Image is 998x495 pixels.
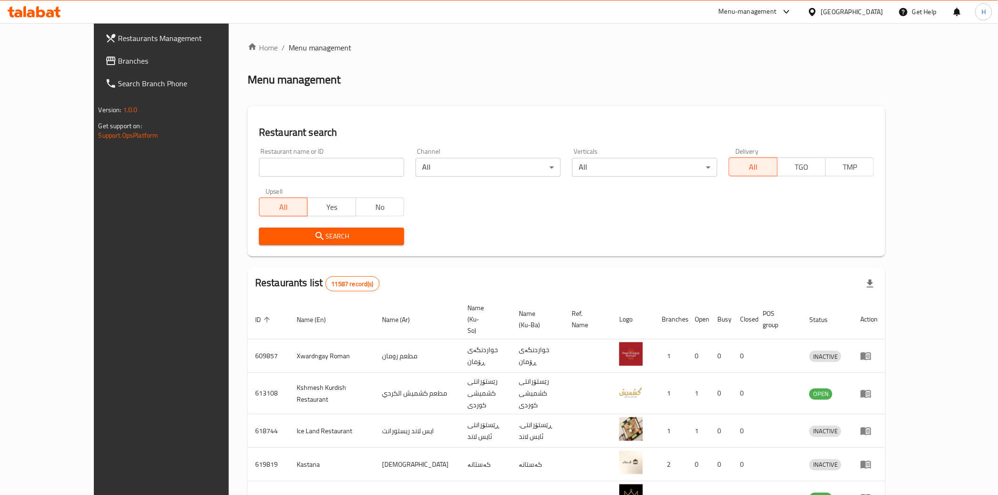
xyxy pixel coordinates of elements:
[460,339,511,373] td: خواردنگەی ڕۆمان
[99,120,142,132] span: Get support on:
[619,380,643,404] img: Kshmesh Kurdish Restaurant
[687,414,710,448] td: 1
[860,425,878,437] div: Menu
[289,42,351,53] span: Menu management
[809,351,841,362] span: INACTIVE
[98,72,260,95] a: Search Branch Phone
[687,299,710,339] th: Open
[511,373,564,414] td: رێستۆرانتی کشمیشى كوردى
[981,7,986,17] span: H
[825,157,874,176] button: TMP
[98,27,260,49] a: Restaurants Management
[248,414,289,448] td: 618744
[710,448,732,481] td: 0
[263,200,304,214] span: All
[687,373,710,414] td: 1
[710,414,732,448] td: 0
[830,160,870,174] span: TMP
[782,160,822,174] span: TGO
[809,426,841,437] span: INACTIVE
[289,448,374,481] td: Kastana
[853,299,885,339] th: Action
[860,350,878,362] div: Menu
[687,339,710,373] td: 0
[118,33,253,44] span: Restaurants Management
[732,339,755,373] td: 0
[511,414,564,448] td: .ڕێستۆرانتی ئایس لاند
[619,417,643,441] img: Ice Land Restaurant
[248,42,885,53] nav: breadcrumb
[654,414,687,448] td: 1
[735,148,759,155] label: Delivery
[360,200,400,214] span: No
[289,414,374,448] td: Ice Land Restaurant
[710,339,732,373] td: 0
[654,373,687,414] td: 1
[777,157,826,176] button: TGO
[266,188,283,195] label: Upsell
[374,373,460,414] td: مطعم كشميش الكردي
[297,314,338,325] span: Name (En)
[654,299,687,339] th: Branches
[710,373,732,414] td: 0
[374,414,460,448] td: ايس لاند ريستورانت
[374,339,460,373] td: مطعم رومان
[860,459,878,470] div: Menu
[259,125,874,140] h2: Restaurant search
[326,280,379,289] span: 11587 record(s)
[809,459,841,470] span: INACTIVE
[467,302,500,336] span: Name (Ku-So)
[729,157,777,176] button: All
[282,42,285,53] li: /
[809,388,832,399] span: OPEN
[732,448,755,481] td: 0
[382,314,422,325] span: Name (Ar)
[248,42,278,53] a: Home
[763,308,790,330] span: POS group
[416,158,561,177] div: All
[654,448,687,481] td: 2
[248,373,289,414] td: 613108
[511,448,564,481] td: کەستانە
[733,160,773,174] span: All
[809,314,840,325] span: Status
[687,448,710,481] td: 0
[255,314,273,325] span: ID
[374,448,460,481] td: [DEMOGRAPHIC_DATA]
[311,200,352,214] span: Yes
[123,104,138,116] span: 1.0.0
[289,339,374,373] td: Xwardngay Roman
[572,308,600,330] span: Ref. Name
[460,414,511,448] td: ڕێستۆرانتی ئایس لاند
[248,72,341,87] h2: Menu management
[732,299,755,339] th: Closed
[519,308,553,330] span: Name (Ku-Ba)
[266,231,397,242] span: Search
[572,158,717,177] div: All
[325,276,380,291] div: Total records count
[460,448,511,481] td: کەستانە
[259,198,308,216] button: All
[809,459,841,470] div: INACTIVE
[460,373,511,414] td: رێستۆرانتی کشمیشى كوردى
[98,49,260,72] a: Branches
[859,272,882,295] div: Export file
[248,339,289,373] td: 609857
[99,129,158,141] a: Support.OpsPlatform
[248,448,289,481] td: 619819
[511,339,564,373] td: خواردنگەی ڕۆمان
[619,451,643,474] img: Kastana
[259,228,404,245] button: Search
[732,373,755,414] td: 0
[118,78,253,89] span: Search Branch Phone
[612,299,654,339] th: Logo
[821,7,883,17] div: [GEOGRAPHIC_DATA]
[654,339,687,373] td: 1
[732,414,755,448] td: 0
[719,6,777,17] div: Menu-management
[118,55,253,66] span: Branches
[710,299,732,339] th: Busy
